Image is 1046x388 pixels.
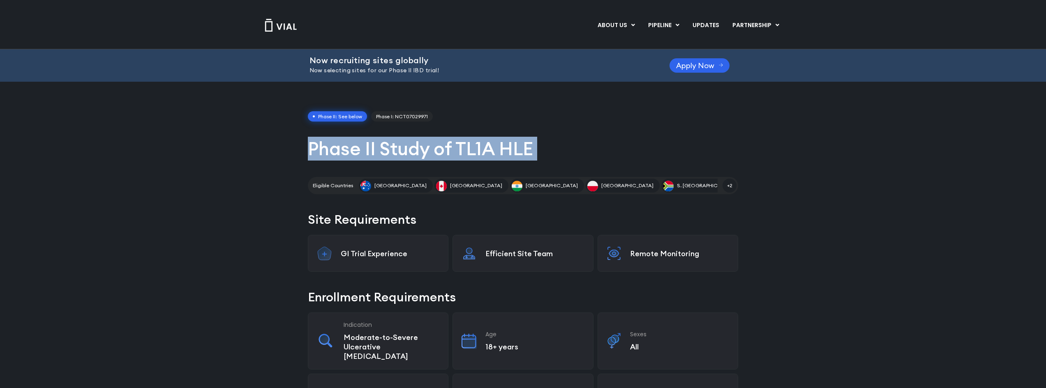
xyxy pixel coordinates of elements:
[371,111,433,122] a: Phase I: NCT07029971
[436,181,447,191] img: Canada
[450,182,502,189] span: [GEOGRAPHIC_DATA]
[670,58,730,73] a: Apply Now
[686,18,725,32] a: UPDATES
[308,288,738,306] h2: Enrollment Requirements
[526,182,578,189] span: [GEOGRAPHIC_DATA]
[309,56,649,65] h2: Now recruiting sites globally
[308,137,738,161] h1: Phase II Study of TL1A HLE
[723,179,737,193] span: +2
[485,249,585,258] p: Efficient Site Team
[374,182,427,189] span: [GEOGRAPHIC_DATA]
[630,331,730,338] h3: Sexes
[264,19,297,32] img: Vial Logo
[630,342,730,351] p: All
[360,181,371,191] img: Australia
[344,333,440,361] p: Moderate-to-Severe Ulcerative [MEDICAL_DATA]
[344,321,440,328] h3: Indication
[587,181,598,191] img: Poland
[309,66,649,75] p: Now selecting sites for our Phase II IBD trial!
[663,181,674,191] img: S. Africa
[485,342,585,351] p: 18+ years
[308,211,738,228] h2: Site Requirements
[313,182,353,189] h2: Eligible Countries
[512,181,522,191] img: India
[642,18,686,32] a: PIPELINEMenu Toggle
[341,249,440,258] p: GI Trial Experience
[630,249,730,258] p: Remote Monitoring
[677,182,735,189] span: S. [GEOGRAPHIC_DATA]
[591,18,641,32] a: ABOUT USMenu Toggle
[308,111,367,122] span: Phase II: See below
[485,331,585,338] h3: Age
[601,182,653,189] span: [GEOGRAPHIC_DATA]
[726,18,786,32] a: PARTNERSHIPMenu Toggle
[676,62,714,69] span: Apply Now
